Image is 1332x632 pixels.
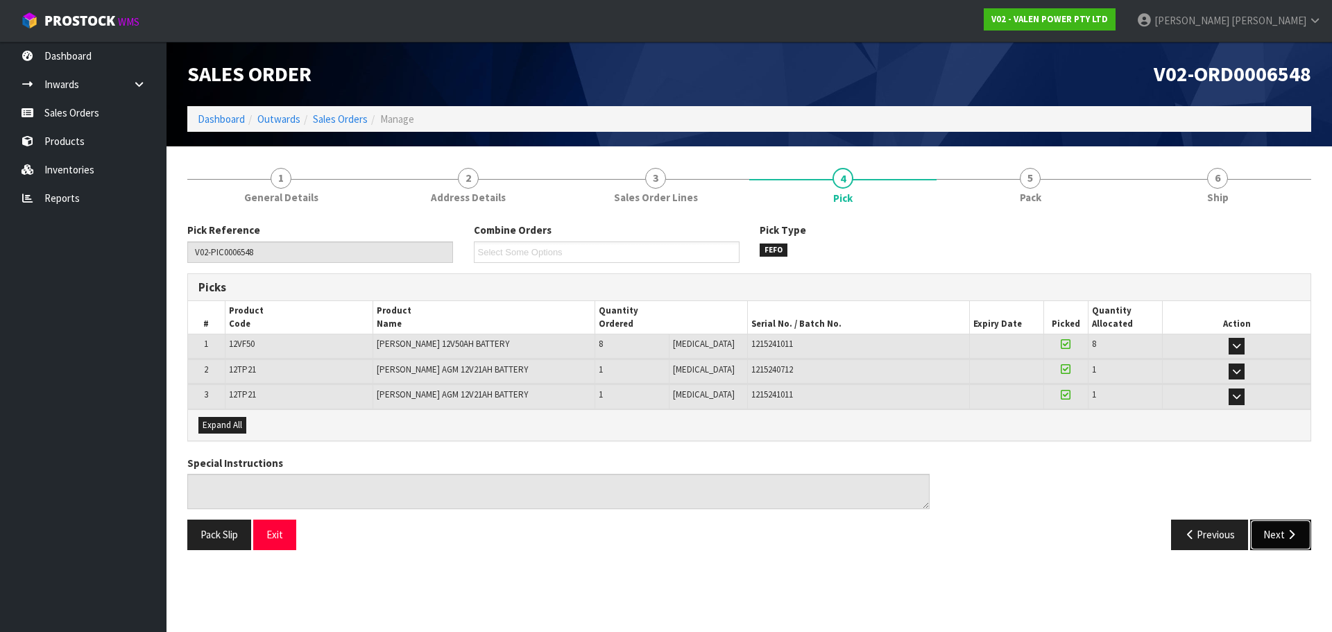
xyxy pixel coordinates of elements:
[645,168,666,189] span: 3
[225,301,373,334] th: Product Code
[377,388,528,400] span: [PERSON_NAME] AGM 12V21AH BATTERY
[198,417,246,434] button: Expand All
[1092,388,1096,400] span: 1
[1020,168,1041,189] span: 5
[187,212,1311,560] span: Pick
[229,338,255,350] span: 12VF50
[833,191,853,205] span: Pick
[431,190,506,205] span: Address Details
[204,388,208,400] span: 3
[969,301,1043,334] th: Expiry Date
[187,456,283,470] label: Special Instructions
[373,301,595,334] th: Product Name
[458,168,479,189] span: 2
[673,338,735,350] span: [MEDICAL_DATA]
[673,388,735,400] span: [MEDICAL_DATA]
[271,168,291,189] span: 1
[832,168,853,189] span: 4
[673,364,735,375] span: [MEDICAL_DATA]
[1231,14,1306,27] span: [PERSON_NAME]
[599,388,603,400] span: 1
[474,223,552,237] label: Combine Orders
[1052,318,1080,330] span: Picked
[118,15,139,28] small: WMS
[313,112,368,126] a: Sales Orders
[229,364,256,375] span: 12TP21
[377,364,528,375] span: [PERSON_NAME] AGM 12V21AH BATTERY
[760,244,787,257] span: FEFO
[991,13,1108,25] strong: V02 - VALEN POWER PTY LTD
[198,281,739,294] h3: Picks
[747,301,969,334] th: Serial No. / Batch No.
[595,301,748,334] th: Quantity Ordered
[203,419,242,431] span: Expand All
[188,301,225,334] th: #
[1154,60,1311,87] span: V02-ORD0006548
[599,338,603,350] span: 8
[257,112,300,126] a: Outwards
[21,12,38,29] img: cube-alt.png
[187,223,260,237] label: Pick Reference
[1020,190,1041,205] span: Pack
[229,388,256,400] span: 12TP21
[614,190,698,205] span: Sales Order Lines
[198,112,245,126] a: Dashboard
[751,338,793,350] span: 1215241011
[1207,168,1228,189] span: 6
[204,338,208,350] span: 1
[760,223,806,237] label: Pick Type
[1250,520,1311,549] button: Next
[380,112,414,126] span: Manage
[1088,301,1163,334] th: Quantity Allocated
[44,12,115,30] span: ProStock
[1207,190,1229,205] span: Ship
[1171,520,1249,549] button: Previous
[187,520,251,549] button: Pack Slip
[1092,364,1096,375] span: 1
[1154,14,1229,27] span: [PERSON_NAME]
[204,364,208,375] span: 2
[377,338,509,350] span: [PERSON_NAME] 12V50AH BATTERY
[751,388,793,400] span: 1215241011
[1163,301,1310,334] th: Action
[187,60,311,87] span: Sales Order
[253,520,296,549] button: Exit
[599,364,603,375] span: 1
[1092,338,1096,350] span: 8
[751,364,793,375] span: 1215240712
[244,190,318,205] span: General Details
